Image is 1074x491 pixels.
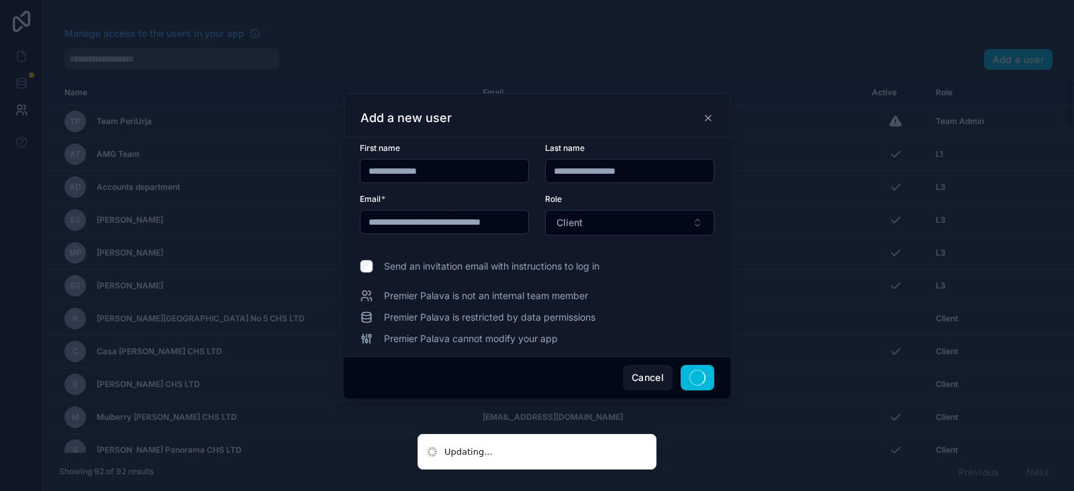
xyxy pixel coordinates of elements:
span: Email [360,194,381,204]
span: First name [360,143,400,153]
span: Premier Palava is not an internal team member [384,289,588,303]
div: Updating... [444,445,493,459]
button: Select Button [545,210,714,235]
span: Role [545,194,562,204]
h3: Add a new user [360,110,452,126]
input: Send an invitation email with instructions to log in [360,260,373,273]
span: Premier Palava is restricted by data permissions [384,311,595,324]
button: Cancel [623,365,673,390]
span: Premier Palava cannot modify your app [384,332,558,345]
span: Send an invitation email with instructions to log in [384,260,599,273]
span: Last name [545,143,585,153]
span: Client [556,216,583,229]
